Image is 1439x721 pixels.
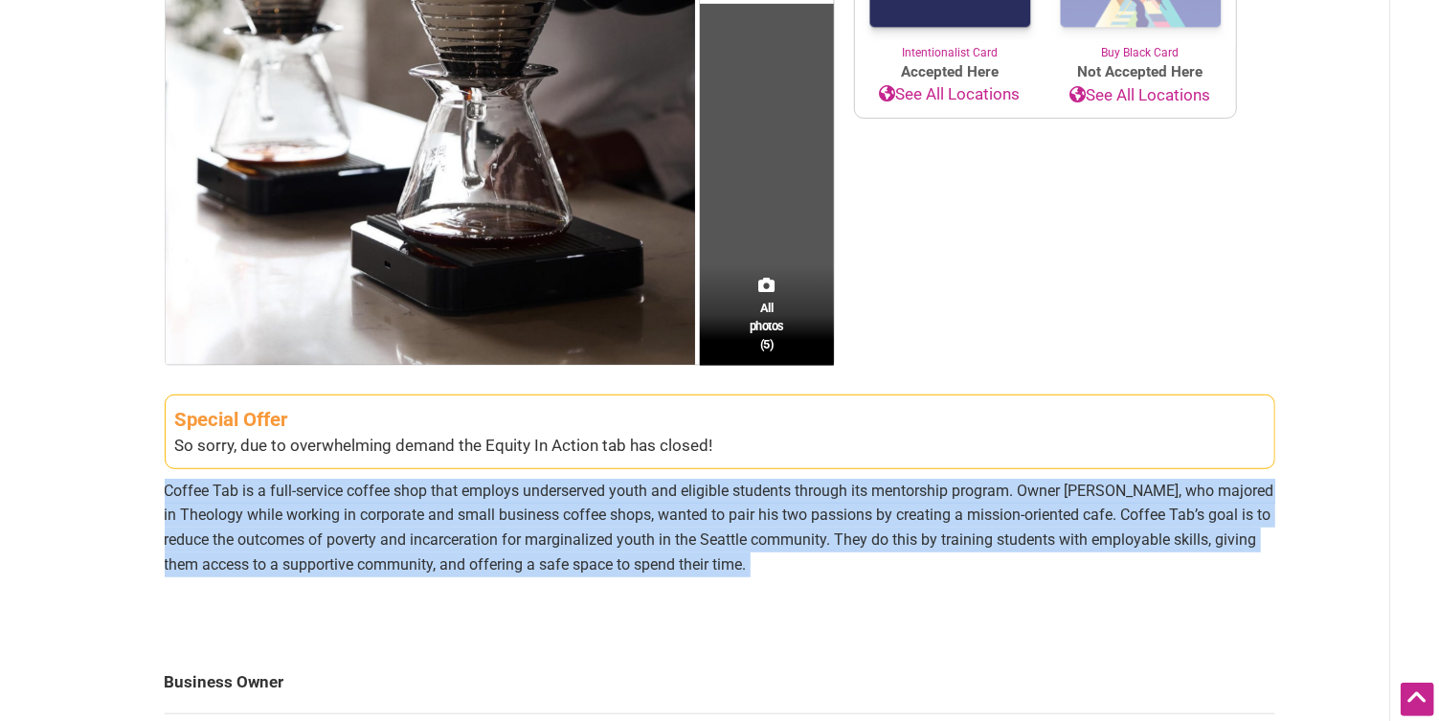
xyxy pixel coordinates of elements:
[855,61,1046,83] span: Accepted Here
[165,479,1275,576] p: Coffee Tab is a full-service coffee shop that employs underserved youth and eligible students thr...
[1401,683,1434,716] div: Scroll Back to Top
[1046,61,1236,83] span: Not Accepted Here
[750,299,784,353] span: All photos (5)
[1046,83,1236,108] a: See All Locations
[175,434,1265,459] div: So sorry, due to overwhelming demand the Equity In Action tab has closed!
[855,82,1046,107] a: See All Locations
[175,405,1265,435] div: Special Offer
[165,651,1275,714] td: Business Owner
